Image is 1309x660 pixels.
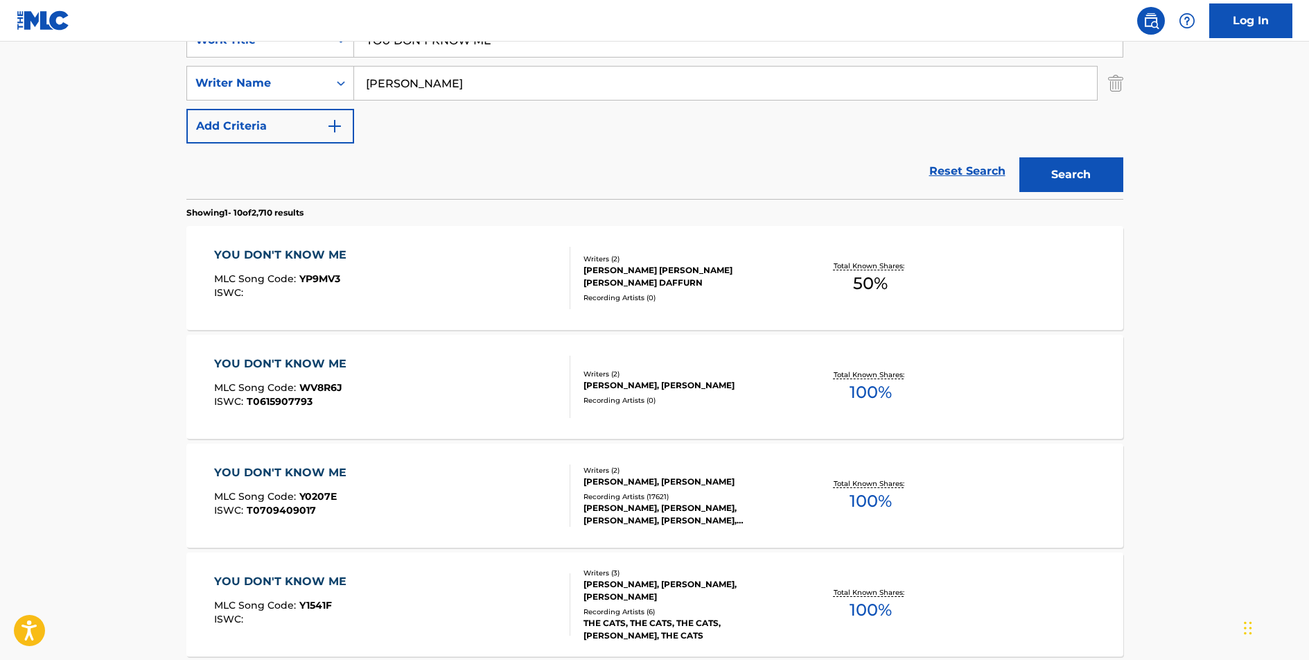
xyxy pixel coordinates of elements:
[834,587,908,598] p: Total Known Shares:
[214,613,247,625] span: ISWC :
[1108,66,1123,101] img: Delete Criterion
[583,502,793,527] div: [PERSON_NAME], [PERSON_NAME], [PERSON_NAME], [PERSON_NAME], [PERSON_NAME], [PERSON_NAME]
[1179,12,1195,29] img: help
[17,10,70,31] img: MLC Logo
[214,286,247,299] span: ISWC :
[214,490,299,503] span: MLC Song Code :
[583,492,793,502] div: Recording Artists ( 17621 )
[850,598,892,623] span: 100 %
[214,247,353,263] div: YOU DON'T KNOW ME
[195,75,320,92] div: Writer Name
[853,271,888,296] span: 50 %
[214,504,247,516] span: ISWC :
[247,395,313,408] span: T0615907793
[1173,7,1201,35] div: Help
[850,489,892,514] span: 100 %
[583,476,793,488] div: [PERSON_NAME], [PERSON_NAME]
[1137,7,1165,35] a: Public Search
[834,370,908,380] p: Total Known Shares:
[186,226,1123,330] a: YOU DON'T KNOW MEMLC Song Code:YP9MV3ISWC:Writers (2)[PERSON_NAME] [PERSON_NAME] [PERSON_NAME] DA...
[326,118,343,134] img: 9d2ae6d4665cec9f34b9.svg
[186,444,1123,548] a: YOU DON'T KNOW MEMLC Song Code:Y0207EISWC:T0709409017Writers (2)[PERSON_NAME], [PERSON_NAME]Recor...
[583,293,793,303] div: Recording Artists ( 0 )
[214,395,247,408] span: ISWC :
[834,478,908,489] p: Total Known Shares:
[299,490,337,503] span: Y0207E
[186,23,1123,199] form: Search Form
[1244,607,1252,649] div: Drag
[1019,157,1123,192] button: Search
[186,207,304,219] p: Showing 1 - 10 of 2,710 results
[583,379,793,392] div: [PERSON_NAME], [PERSON_NAME]
[583,264,793,289] div: [PERSON_NAME] [PERSON_NAME] [PERSON_NAME] DAFFURN
[834,261,908,271] p: Total Known Shares:
[1209,3,1292,38] a: Log In
[247,504,316,516] span: T0709409017
[186,109,354,144] button: Add Criteria
[299,599,332,611] span: Y1541F
[850,380,892,405] span: 100 %
[583,617,793,642] div: THE CATS, THE CATS, THE CATS, [PERSON_NAME], THE CATS
[583,369,793,379] div: Writers ( 2 )
[186,553,1123,657] a: YOU DON'T KNOW MEMLC Song Code:Y1541FISWC:Writers (3)[PERSON_NAME], [PERSON_NAME], [PERSON_NAME]R...
[299,272,340,285] span: YP9MV3
[583,465,793,476] div: Writers ( 2 )
[214,599,299,611] span: MLC Song Code :
[922,156,1012,186] a: Reset Search
[583,578,793,603] div: [PERSON_NAME], [PERSON_NAME], [PERSON_NAME]
[214,381,299,394] span: MLC Song Code :
[583,254,793,264] div: Writers ( 2 )
[583,607,793,617] div: Recording Artists ( 6 )
[1240,593,1309,660] iframe: Chat Widget
[583,395,793,406] div: Recording Artists ( 0 )
[299,381,342,394] span: WV8R6J
[1143,12,1159,29] img: search
[214,272,299,285] span: MLC Song Code :
[214,573,353,590] div: YOU DON'T KNOW ME
[214,356,353,372] div: YOU DON'T KNOW ME
[214,464,353,481] div: YOU DON'T KNOW ME
[583,568,793,578] div: Writers ( 3 )
[186,335,1123,439] a: YOU DON'T KNOW MEMLC Song Code:WV8R6JISWC:T0615907793Writers (2)[PERSON_NAME], [PERSON_NAME]Recor...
